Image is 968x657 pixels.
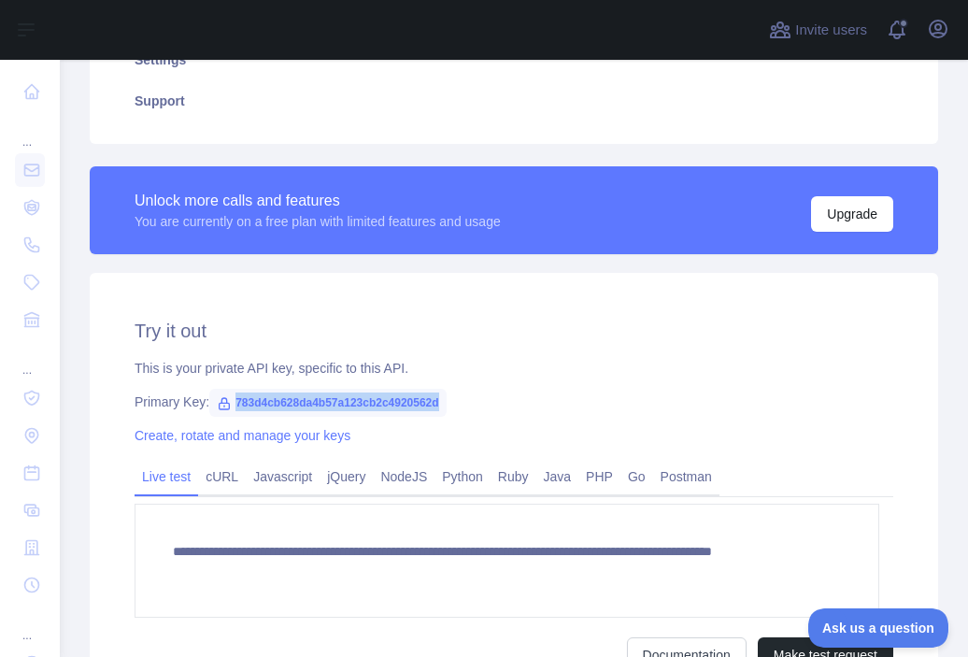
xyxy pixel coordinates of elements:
a: Postman [653,462,719,492]
a: PHP [578,462,620,492]
button: Invite users [765,15,871,45]
a: jQuery [320,462,373,492]
div: This is your private API key, specific to this API. [135,359,893,378]
a: Support [112,80,916,121]
div: Primary Key: [135,393,893,411]
a: NodeJS [373,462,434,492]
div: Unlock more calls and features [135,190,501,212]
span: Invite users [795,20,867,41]
div: ... [15,112,45,150]
h2: Try it out [135,318,893,344]
a: Live test [135,462,198,492]
a: Ruby [491,462,536,492]
div: You are currently on a free plan with limited features and usage [135,212,501,231]
a: Java [536,462,579,492]
a: Settings [112,39,916,80]
iframe: Toggle Customer Support [808,608,949,648]
div: ... [15,340,45,378]
a: cURL [198,462,246,492]
span: 783d4cb628da4b57a123cb2c4920562d [209,389,447,417]
a: Create, rotate and manage your keys [135,428,350,443]
a: Javascript [246,462,320,492]
button: Upgrade [811,196,893,232]
a: Python [434,462,491,492]
a: Go [620,462,653,492]
div: ... [15,606,45,643]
